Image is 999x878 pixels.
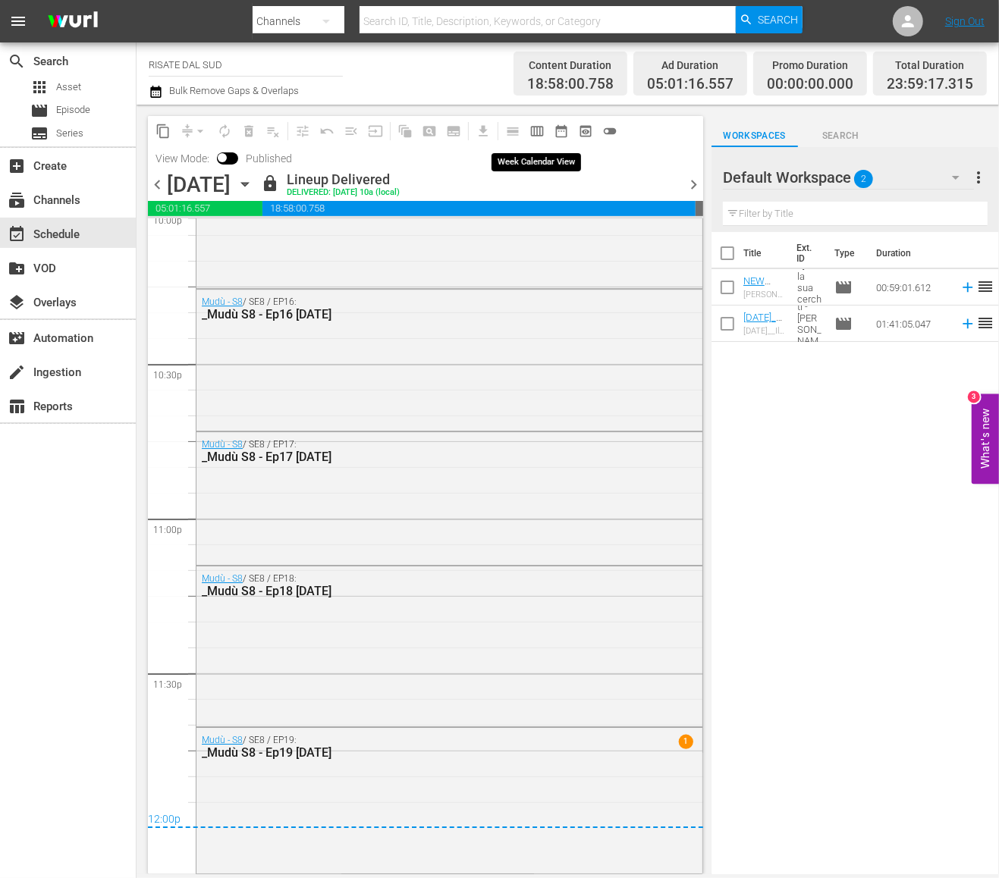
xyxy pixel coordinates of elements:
[887,55,973,76] div: Total Duration
[887,76,973,93] span: 23:59:17.315
[554,124,569,139] span: date_range_outlined
[791,269,828,306] td: [PERSON_NAME] e la sua cerchia ristretta - Pt.1
[56,80,81,95] span: Asset
[647,55,734,76] div: Ad Duration
[202,573,619,598] div: / SE8 / EP18:
[287,188,400,198] div: DELIVERED: [DATE] 10a (local)
[972,394,999,484] button: Open Feedback Widget
[791,306,828,342] td: Il [PERSON_NAME] di Nazisti - [PERSON_NAME] e l'Operazione Haystack
[712,128,798,144] span: Workspaces
[151,119,175,143] span: Copy Lineup
[743,232,787,274] th: Title
[237,119,261,143] span: Select an event to delete
[262,201,696,216] span: 18:58:00.758
[238,152,300,165] span: Published
[30,124,49,143] span: Series
[202,584,619,598] div: _Mudù S8 - Ep18 [DATE]
[527,76,614,93] span: 18:58:00.758
[573,119,598,143] span: View Backup
[8,397,26,415] span: Reports
[202,307,619,321] div: _Mudù S8 - Ep16 [DATE]
[56,102,90,118] span: Episode
[825,232,867,274] th: Type
[696,201,703,216] span: 00:00:42.685
[8,329,26,347] span: Automation
[743,275,784,343] a: NEW Hitler e la sua cerchia ristretta - Pt.1
[212,119,237,143] span: Loop Content
[8,363,26,381] span: Ingestion
[8,52,26,71] span: Search
[870,269,953,306] td: 00:59:01.612
[30,102,49,120] span: Episode
[976,278,994,296] span: reorder
[960,315,976,332] svg: Add to Schedule
[495,116,525,146] span: Day Calendar View
[854,163,873,195] span: 2
[30,78,49,96] span: Asset
[647,76,734,93] span: 05:01:16.557
[8,225,26,243] span: Schedule
[202,735,619,760] div: / SE8 / EP19:
[870,306,953,342] td: 01:41:05.047
[969,168,988,187] span: more_vert
[679,735,693,749] span: 1
[767,76,853,93] span: 00:00:00.000
[167,172,231,197] div: [DATE]
[9,12,27,30] span: menu
[578,124,593,139] span: preview_outlined
[56,126,83,141] span: Series
[202,450,619,464] div: _Mudù S8 - Ep17 [DATE]
[8,157,26,175] span: Create
[202,573,243,584] a: Mudù - S8
[743,326,785,336] div: [DATE]__Il [PERSON_NAME] di Nazisti - [PERSON_NAME] e l'Operazione Haystack
[217,152,228,163] span: Toggle to switch from Published to Draft view.
[602,124,617,139] span: toggle_off
[743,312,785,425] a: [DATE]__Il [PERSON_NAME] di Nazisti - [PERSON_NAME] e l'Operazione Haystack
[684,175,703,194] span: chevron_right
[156,124,171,139] span: content_copy
[36,4,109,39] img: ans4CAIJ8jUAAAAAAAAAAAAAAAAAAAAAAAAgQb4GAAAAAAAAAAAAAAAAAAAAAAAAJMjXAAAAAAAAAAAAAAAAAAAAAAAAgAT5G...
[743,290,785,299] div: [PERSON_NAME] e la sua cerchia ristretta - Pt.1
[148,813,703,828] div: 12:00p
[787,232,825,274] th: Ext. ID
[8,293,26,312] span: Overlays
[202,296,619,321] div: / SE8 / EP16:
[175,119,212,143] span: Remove Gaps & Overlaps
[969,159,988,196] button: more_vert
[945,15,985,27] a: Sign Out
[976,314,994,332] span: reorder
[148,152,217,165] span: View Mode:
[202,745,619,760] div: _Mudù S8 - Ep19 [DATE]
[968,391,980,403] div: 3
[261,174,279,193] span: lock
[529,124,545,139] span: calendar_view_week_outlined
[598,119,622,143] span: 24 hours Lineup View is OFF
[834,315,853,333] span: Episode
[867,232,958,274] th: Duration
[148,201,262,216] span: 05:01:16.557
[202,439,619,464] div: / SE8 / EP17:
[167,85,299,96] span: Bulk Remove Gaps & Overlaps
[798,128,884,144] span: Search
[767,55,853,76] div: Promo Duration
[8,259,26,278] span: VOD
[8,191,26,209] span: Channels
[287,171,400,188] div: Lineup Delivered
[202,296,243,307] a: Mudù - S8
[736,6,803,33] button: Search
[834,278,853,296] span: Episode
[527,55,614,76] div: Content Duration
[261,119,285,143] span: Clear Lineup
[960,279,976,296] svg: Add to Schedule
[549,119,573,143] span: Month Calendar View
[202,439,243,450] a: Mudù - S8
[202,735,243,745] a: Mudù - S8
[758,6,798,33] span: Search
[148,175,167,194] span: chevron_left
[723,156,974,199] div: Default Workspace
